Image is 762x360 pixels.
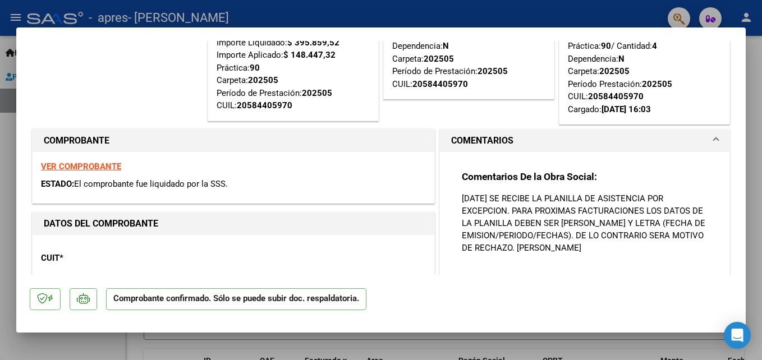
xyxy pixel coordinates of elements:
[217,11,370,112] div: Tipo de Archivo: Importe Solicitado: Importe Liquidado: Importe Aplicado: Práctica: Carpeta: Perí...
[462,171,597,182] strong: Comentarios De la Obra Social:
[478,66,508,76] strong: 202505
[237,99,292,112] div: 20584405970
[588,90,644,103] div: 20584405970
[287,38,339,48] strong: $ 395.859,52
[443,41,449,51] strong: N
[302,88,332,98] strong: 202505
[568,2,721,116] div: Tipo de Archivo: Importe Solicitado: Práctica: / Cantidad: Dependencia: Carpeta: Período Prestaci...
[602,104,651,114] strong: [DATE] 16:03
[440,152,729,305] div: COMENTARIOS
[44,218,158,229] strong: DATOS DEL COMPROBANTE
[283,50,336,60] strong: $ 148.447,32
[451,134,513,147] h1: COMENTARIOS
[412,78,468,91] div: 20584405970
[652,41,657,51] strong: 4
[618,54,625,64] strong: N
[392,2,545,91] div: Tipo de Archivo: Importe Solicitado: Práctica: / Cantidad: Dependencia: Carpeta: Período de Prest...
[642,79,672,89] strong: 202505
[74,179,228,189] span: El comprobante fue liquidado por la SSS.
[41,252,157,265] p: CUIT
[601,41,611,51] strong: 90
[41,179,74,189] span: ESTADO:
[424,54,454,64] strong: 202505
[724,322,751,349] div: Open Intercom Messenger
[41,161,121,172] a: VER COMPROBANTE
[250,63,260,73] strong: 90
[462,192,708,254] p: [DATE] SE RECIBE LA PLANILLA DE ASISTENCIA POR EXCEPCION. PARA PROXIMAS FACTURACIONES LOS DATOS D...
[440,130,729,152] mat-expansion-panel-header: COMENTARIOS
[248,75,278,85] strong: 202505
[599,66,630,76] strong: 202505
[44,135,109,146] strong: COMPROBANTE
[106,288,366,310] p: Comprobante confirmado. Sólo se puede subir doc. respaldatoria.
